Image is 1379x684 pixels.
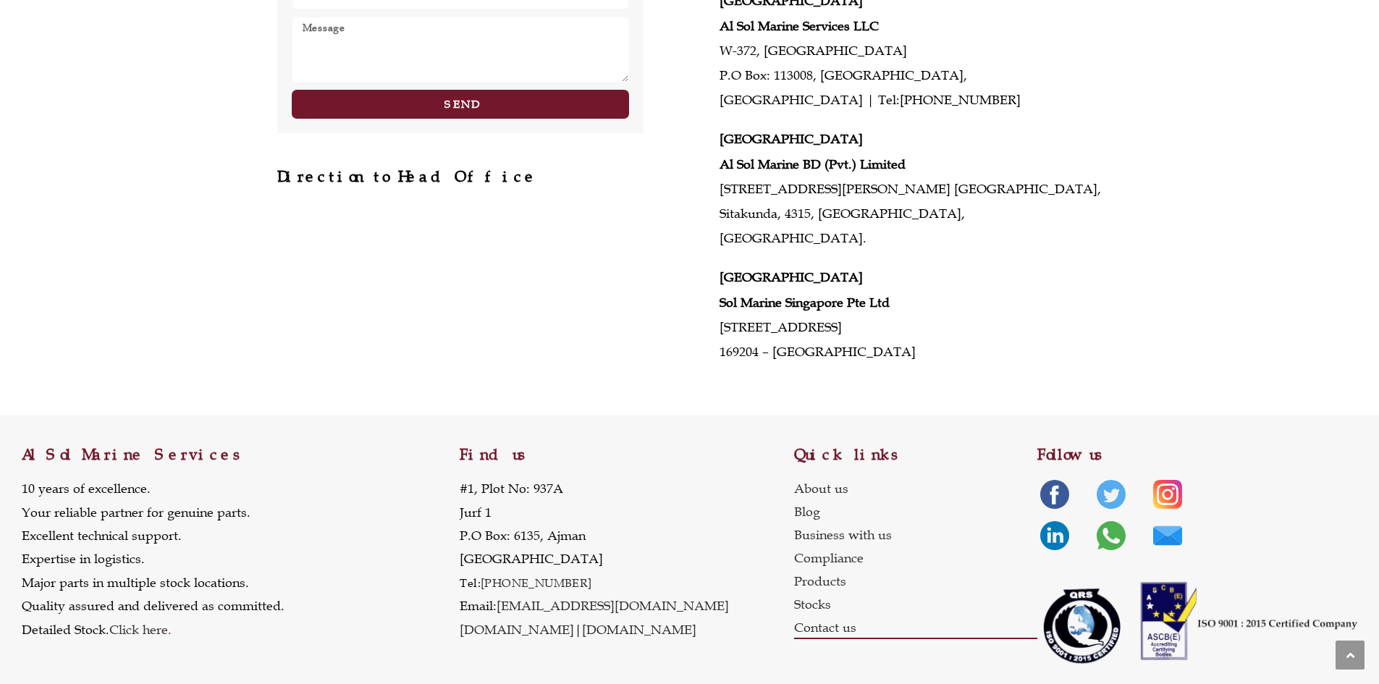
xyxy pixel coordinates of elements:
[582,622,696,638] a: [DOMAIN_NAME]
[1037,447,1357,463] h2: Follow us
[460,477,729,641] p: #1, Plot No: 937A Jurf 1 P.O Box: 6135, Ajman [GEOGRAPHIC_DATA] Email: |
[481,575,592,590] a: [PHONE_NUMBER]
[460,575,481,590] span: Tel:
[794,593,1038,616] a: Stocks
[22,447,460,463] h2: Al Sol Marine Services
[720,18,879,34] strong: Al Sol Marine Services LLC
[720,269,863,285] strong: [GEOGRAPHIC_DATA]
[277,199,644,337] iframe: 25.431702654679253, 55.53054653045025
[720,127,1102,250] p: [STREET_ADDRESS][PERSON_NAME] [GEOGRAPHIC_DATA], Sitakunda, 4315, [GEOGRAPHIC_DATA], [GEOGRAPHIC_...
[277,169,644,185] h2: Direction to Head Office
[794,447,1038,463] h2: Quick links
[109,622,168,638] a: Click here
[794,500,1038,523] a: Blog
[720,265,1102,364] p: [STREET_ADDRESS] 169204 – [GEOGRAPHIC_DATA]
[22,477,284,641] p: 10 years of excellence. Your reliable partner for genuine parts. Excellent technical support. Exp...
[794,477,1038,500] a: About us
[794,616,1038,639] a: Contact us
[720,295,890,311] strong: Sol Marine Singapore Pte Ltd
[794,523,1038,546] a: Business with us
[794,570,1038,593] a: Products
[900,92,1021,108] a: [PHONE_NUMBER]
[109,622,172,638] span: .
[1336,641,1365,670] a: Scroll to the top of the page
[794,546,1038,570] a: Compliance
[444,98,479,109] span: Send
[460,622,574,638] a: [DOMAIN_NAME]
[720,156,906,172] strong: Al Sol Marine BD (Pvt.) Limited
[460,447,793,463] h2: Find us
[720,131,863,147] strong: [GEOGRAPHIC_DATA]
[497,598,729,614] a: [EMAIL_ADDRESS][DOMAIN_NAME]
[292,90,630,119] button: Send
